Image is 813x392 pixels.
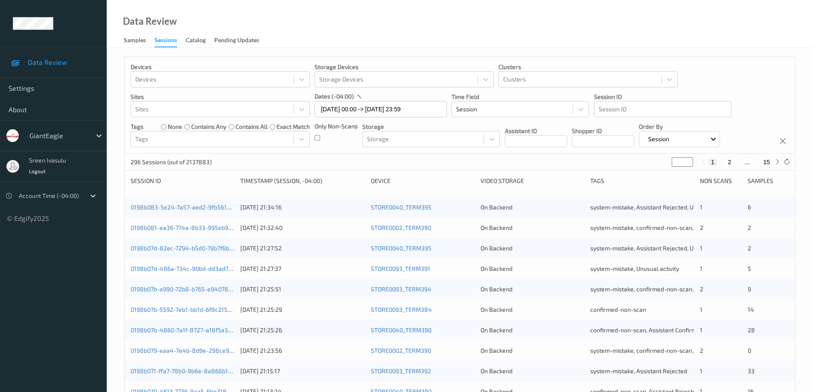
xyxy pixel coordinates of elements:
[590,285,755,293] span: system-mistake, confirmed-non-scan, Assistant Rejected (2)
[481,224,584,232] div: On Backend
[700,347,703,354] span: 2
[131,63,310,71] p: Devices
[639,122,720,131] p: Order By
[594,93,731,101] p: Session ID
[590,177,694,185] div: Tags
[481,367,584,375] div: On Backend
[371,306,432,313] a: STORE0093_TERM384
[700,265,702,272] span: 1
[315,122,358,131] p: Only Non-Scans
[277,122,310,131] label: exact match
[590,347,755,354] span: system-mistake, confirmed-non-scan, Assistant Rejected (2)
[236,122,268,131] label: contains all
[590,367,687,375] span: system-mistake, Assistant Rejected
[240,177,365,185] div: Timestamp (Session, -04:00)
[481,264,584,273] div: On Backend
[481,203,584,212] div: On Backend
[700,244,702,252] span: 1
[748,326,755,334] span: 28
[131,285,248,293] a: 0198b07b-a990-72b8-b765-e940781852b6
[748,347,751,354] span: 0
[371,244,431,252] a: STORE0040_TERM395
[590,326,703,334] span: confirmed-non-scan, Assistant Confirmed
[371,347,431,354] a: STORE0002_TERM390
[362,122,500,131] p: Storage
[154,36,177,47] div: Sessions
[131,326,243,334] a: 0198b07b-4860-7a1f-8727-a18f5a3f7029
[572,127,634,135] p: Shopper ID
[315,92,354,101] p: dates (-04:00)
[700,177,741,185] div: Non Scans
[700,367,702,375] span: 1
[700,203,702,211] span: 1
[154,35,186,47] a: Sessions
[748,224,751,231] span: 2
[371,265,430,272] a: STORE0093_TERM391
[240,285,365,293] div: [DATE] 21:25:51
[124,35,154,46] a: Samples
[131,224,249,231] a: 0198b081-ea36-774a-8b33-995eb94aadc0
[240,367,365,375] div: [DATE] 21:15:17
[481,244,584,253] div: On Backend
[700,326,702,334] span: 1
[371,285,431,293] a: STORE0093_TERM394
[725,158,734,166] button: 2
[131,367,243,375] a: 0198b071-ffa7-78b0-9b6e-8a866b101cb1
[700,306,702,313] span: 1
[645,135,672,143] p: Session
[131,306,242,313] a: 0198b07b-5592-7eb1-bb1d-6f8c215cfd37
[240,326,365,334] div: [DATE] 21:25:26
[481,305,584,314] div: On Backend
[371,203,431,211] a: STORE0040_TERM395
[186,36,206,46] div: Catalog
[481,285,584,293] div: On Backend
[498,63,678,71] p: Clusters
[123,17,177,26] div: Data Review
[131,177,234,185] div: Session ID
[748,367,755,375] span: 33
[590,244,732,252] span: system-mistake, Assistant Rejected, Unusual activity
[186,35,214,46] a: Catalog
[700,285,703,293] span: 2
[240,264,365,273] div: [DATE] 21:27:37
[131,203,248,211] a: 0198b083-5e24-7a57-aed2-9fb561cd4864
[371,224,431,231] a: STORE0002_TERM390
[131,122,143,131] p: Tags
[240,224,365,232] div: [DATE] 21:32:40
[590,224,755,231] span: system-mistake, confirmed-non-scan, Assistant Rejected (2)
[748,244,751,252] span: 2
[748,285,751,293] span: 9
[590,203,732,211] span: system-mistake, Assistant Rejected, Unusual activity
[505,127,567,135] p: Assistant ID
[124,36,146,46] div: Samples
[191,122,226,131] label: contains any
[315,63,494,71] p: Storage Devices
[708,158,717,166] button: 1
[748,306,754,313] span: 14
[481,326,584,334] div: On Backend
[590,265,679,272] span: system-mistake, Unusual activity
[371,177,475,185] div: Device
[371,367,431,375] a: STORE0093_TERM392
[452,93,589,101] p: Time Field
[131,347,248,354] a: 0198b079-eaa4-7e4b-8d9e-298ce96cca72
[748,265,751,272] span: 5
[214,36,259,46] div: Pending Updates
[131,158,212,166] p: 296 Sessions (out of 2137883)
[131,244,245,252] a: 0198b07d-82ec-7294-b5d0-79b7f6bbbf86
[240,203,365,212] div: [DATE] 21:34:16
[240,305,365,314] div: [DATE] 21:25:29
[240,346,365,355] div: [DATE] 21:23:56
[481,346,584,355] div: On Backend
[214,35,268,46] a: Pending Updates
[742,158,752,166] button: ...
[748,177,789,185] div: Samples
[168,122,182,131] label: none
[481,177,584,185] div: Video Storage
[131,265,248,272] a: 0198b07d-486a-734c-90bd-dd3ad753ccd9
[131,93,310,101] p: Sites
[240,244,365,253] div: [DATE] 21:27:52
[761,158,772,166] button: 15
[590,306,646,313] span: confirmed-non-scan
[371,326,431,334] a: STORE0040_TERM390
